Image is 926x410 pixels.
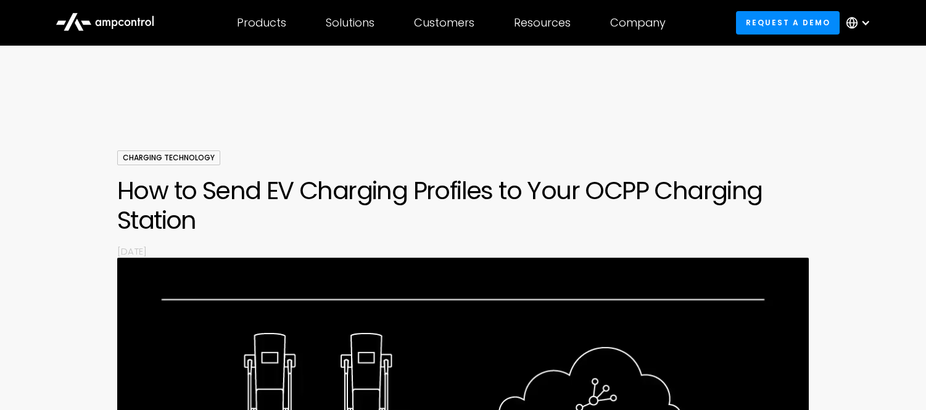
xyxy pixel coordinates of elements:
[414,16,474,30] div: Customers
[117,245,809,258] p: [DATE]
[326,16,374,30] div: Solutions
[736,11,840,34] a: Request a demo
[610,16,666,30] div: Company
[237,16,286,30] div: Products
[117,176,809,235] h1: How to Send EV Charging Profiles to Your OCPP Charging Station
[117,150,220,165] div: Charging Technology
[514,16,571,30] div: Resources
